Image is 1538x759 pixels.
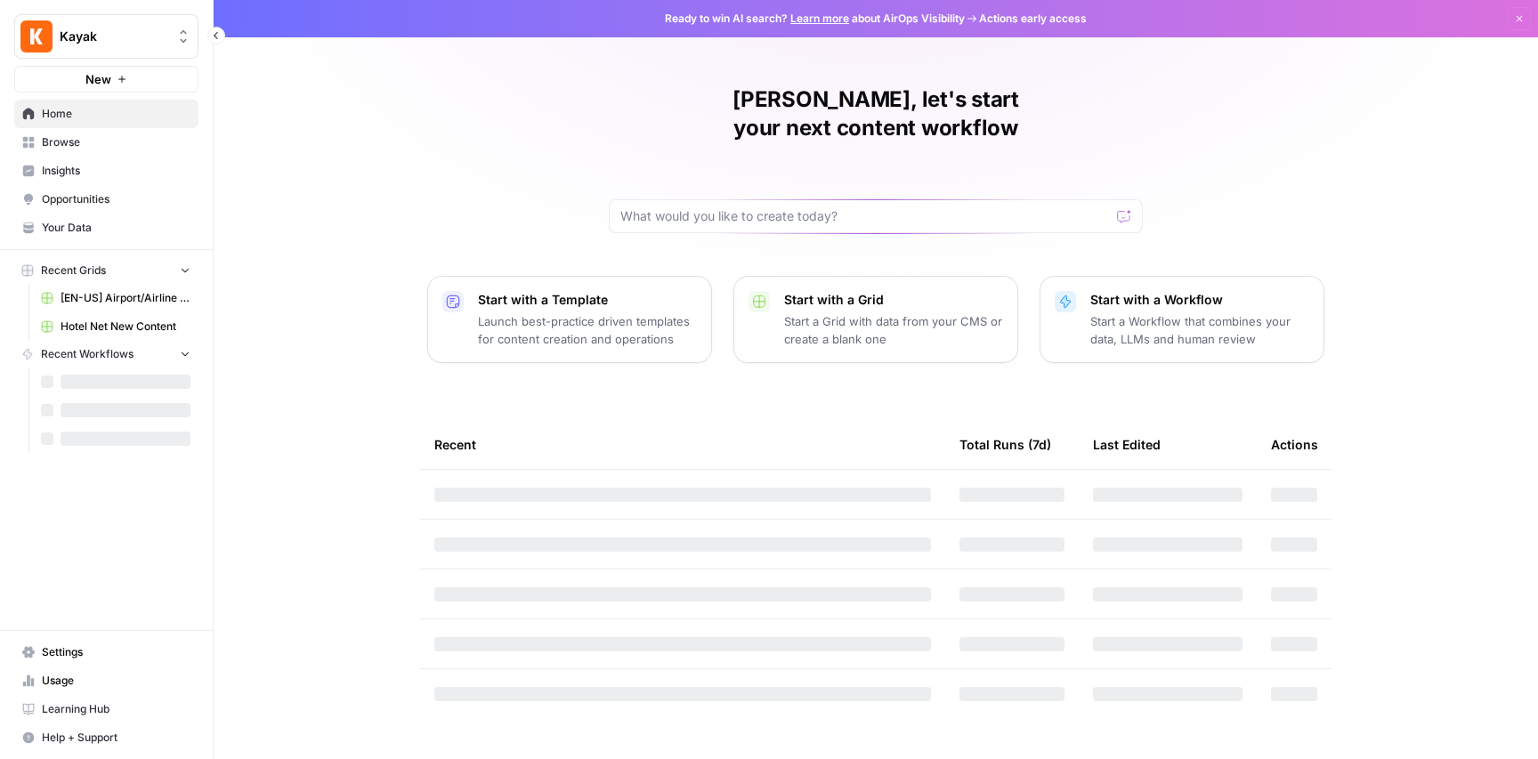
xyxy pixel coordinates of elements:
[478,312,697,348] p: Launch best-practice driven templates for content creation and operations
[14,723,198,752] button: Help + Support
[14,14,198,59] button: Workspace: Kayak
[733,276,1018,363] button: Start with a GridStart a Grid with data from your CMS or create a blank one
[14,257,198,284] button: Recent Grids
[42,730,190,746] span: Help + Support
[42,701,190,717] span: Learning Hub
[14,341,198,367] button: Recent Workflows
[1093,420,1161,469] div: Last Edited
[784,291,1003,309] p: Start with a Grid
[20,20,53,52] img: Kayak Logo
[14,66,198,93] button: New
[42,673,190,689] span: Usage
[14,695,198,723] a: Learning Hub
[14,638,198,666] a: Settings
[979,11,1087,27] span: Actions early access
[42,191,190,207] span: Opportunities
[42,106,190,122] span: Home
[1271,420,1318,469] div: Actions
[42,134,190,150] span: Browse
[42,163,190,179] span: Insights
[14,128,198,157] a: Browse
[42,644,190,660] span: Settings
[33,312,198,341] a: Hotel Net New Content
[1090,291,1309,309] p: Start with a Workflow
[33,284,198,312] a: [EN-US] Airport/Airline Content Refresh
[41,346,134,362] span: Recent Workflows
[42,220,190,236] span: Your Data
[784,312,1003,348] p: Start a Grid with data from your CMS or create a blank one
[427,276,712,363] button: Start with a TemplateLaunch best-practice driven templates for content creation and operations
[14,100,198,128] a: Home
[41,262,106,279] span: Recent Grids
[14,185,198,214] a: Opportunities
[14,157,198,185] a: Insights
[85,70,111,88] span: New
[665,11,965,27] span: Ready to win AI search? about AirOps Visibility
[620,207,1110,225] input: What would you like to create today?
[609,85,1143,142] h1: [PERSON_NAME], let's start your next content workflow
[14,214,198,242] a: Your Data
[1040,276,1324,363] button: Start with a WorkflowStart a Workflow that combines your data, LLMs and human review
[61,290,190,306] span: [EN-US] Airport/Airline Content Refresh
[478,291,697,309] p: Start with a Template
[60,28,167,45] span: Kayak
[14,666,198,695] a: Usage
[959,420,1051,469] div: Total Runs (7d)
[790,12,849,25] a: Learn more
[434,420,931,469] div: Recent
[1090,312,1309,348] p: Start a Workflow that combines your data, LLMs and human review
[61,319,190,335] span: Hotel Net New Content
